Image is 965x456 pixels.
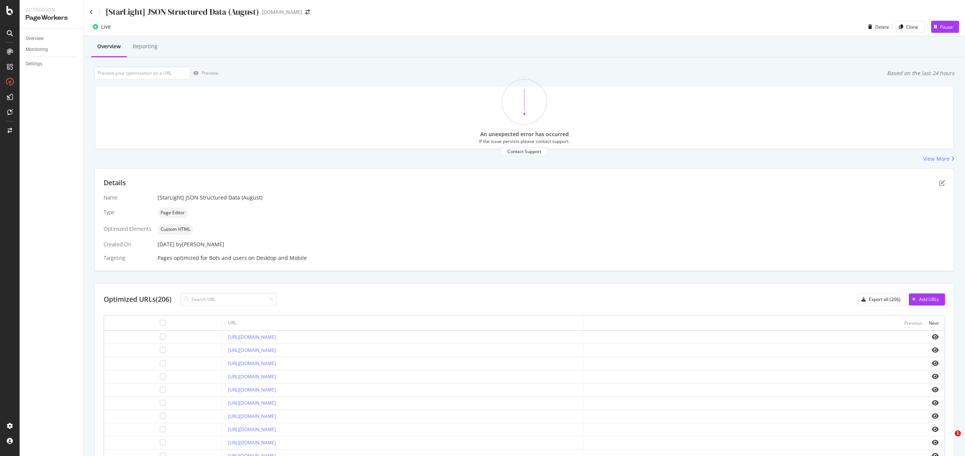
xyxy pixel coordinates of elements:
div: [StarLight] JSON Structured Data (August) [106,6,259,18]
i: eye [932,387,939,393]
i: eye [932,439,939,445]
a: Monitoring [26,46,78,54]
div: Next [929,320,939,326]
div: Preview [202,70,218,76]
div: If the issue persists please contact support. [479,138,570,144]
div: Clone [906,24,918,30]
a: [URL][DOMAIN_NAME] [228,387,276,393]
div: Contact Support [507,148,541,155]
div: Details [104,178,126,188]
i: eye [932,413,939,419]
div: Overview [97,43,121,50]
div: Activation [26,6,77,14]
button: Pause [931,21,959,33]
a: [URL][DOMAIN_NAME] [228,334,276,340]
i: eye [932,334,939,340]
div: Name [104,194,152,201]
iframe: Intercom live chat [939,430,957,448]
div: Export all (206) [869,296,901,302]
img: 370bne1z.png [502,79,547,124]
span: 1 [955,430,961,436]
div: Desktop and Mobile [256,254,307,262]
i: eye [932,426,939,432]
div: Live [101,23,111,31]
a: [URL][DOMAIN_NAME] [228,426,276,433]
button: Export all (206) [858,293,907,306]
div: pen-to-square [939,180,945,186]
a: View More [923,155,954,163]
i: eye [932,400,939,406]
div: Overview [26,35,44,43]
span: Custom HTML [161,227,190,232]
button: Clone [896,21,925,33]
a: [URL][DOMAIN_NAME] [228,373,276,380]
div: Based on the last 24 hours [887,69,954,77]
button: Previous [904,318,922,327]
div: neutral label [158,207,188,218]
a: [URL][DOMAIN_NAME] [228,439,276,446]
a: Overview [26,35,78,43]
button: Contact Support [501,147,548,155]
div: View More [923,155,950,163]
div: PageWorkers [26,14,77,22]
div: Pause [940,24,953,30]
button: Next [929,318,939,327]
div: [StarLight] JSON Structured Data (August) [158,194,945,201]
div: Created On [104,241,152,248]
div: arrow-right-arrow-left [305,9,310,15]
i: eye [932,347,939,353]
div: Bots and users [209,254,247,262]
a: [URL][DOMAIN_NAME] [228,360,276,367]
div: Reporting [133,43,158,50]
span: Page Editor [161,210,185,215]
div: neutral label [158,224,193,235]
div: by [PERSON_NAME] [176,241,224,248]
div: An unexpected error has occurred [480,131,569,138]
div: Targeting [104,254,152,262]
div: Type [104,209,152,216]
input: Preview your optimization on a URL [94,66,190,80]
a: Settings [26,60,78,68]
div: Optimized URLs (206) [104,295,172,304]
a: [URL][DOMAIN_NAME] [228,347,276,353]
button: Delete [865,21,889,33]
i: eye [932,360,939,366]
div: URL [228,319,236,326]
input: Search URL [181,293,277,306]
div: [DOMAIN_NAME] [262,8,302,16]
i: eye [932,373,939,379]
div: Monitoring [26,46,48,54]
a: [URL][DOMAIN_NAME] [228,400,276,406]
div: Optimized Elements [104,225,152,233]
a: [URL][DOMAIN_NAME] [228,413,276,419]
div: Delete [875,24,889,30]
div: Previous [904,320,922,326]
div: Pages optimized for on [158,254,945,262]
a: Click to go back [90,9,93,15]
button: Preview [190,67,218,79]
button: Add URLs [909,293,945,306]
div: Add URLs [919,296,939,302]
div: Settings [26,60,42,68]
div: [DATE] [158,241,945,248]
